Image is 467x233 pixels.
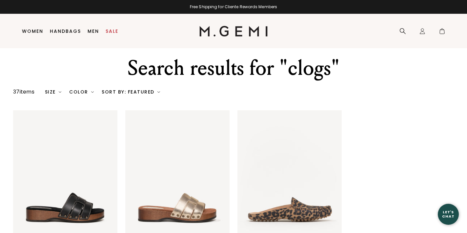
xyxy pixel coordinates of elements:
div: Size [45,89,62,95]
a: Men [88,29,99,34]
img: chevron-down.svg [91,91,94,93]
div: 37 items [13,88,34,96]
div: Sort By: Featured [102,89,160,95]
a: Sale [106,29,118,34]
div: Color [69,89,94,95]
a: Handbags [50,29,81,34]
img: chevron-down.svg [157,91,160,93]
a: Women [22,29,43,34]
div: Search results for "clogs" [112,56,355,80]
div: Let's Chat [438,210,459,218]
img: M.Gemi [199,26,268,36]
img: chevron-down.svg [59,91,61,93]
